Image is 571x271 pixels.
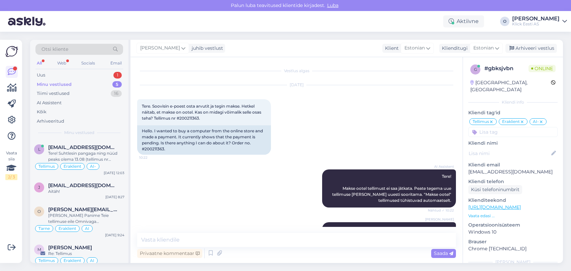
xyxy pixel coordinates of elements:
p: Kliendi email [468,161,558,168]
span: lisettecarolineanton@gmail.com [48,144,118,150]
div: 16 [111,90,122,97]
span: Saada [434,250,453,256]
span: olaf@ohv.ee [48,207,118,213]
span: j [38,185,40,190]
div: [DATE] 9:24 [105,233,124,238]
p: Kliendi telefon [468,178,558,185]
div: Aktiivne [443,15,484,27]
span: [PERSON_NAME] [425,217,454,222]
div: [GEOGRAPHIC_DATA], [GEOGRAPHIC_DATA] [470,79,551,93]
div: Re: Tellimus [48,251,124,257]
a: [URL][DOMAIN_NAME] [468,204,521,210]
span: [PERSON_NAME] [140,44,180,52]
div: Socials [80,59,96,67]
span: Eraklient [64,259,81,263]
div: Kliendi info [468,99,558,105]
div: Tiimi vestlused [37,90,70,97]
img: Askly Logo [5,45,18,58]
span: Marika Viikmann [48,245,92,251]
div: [DATE] 12:03 [104,170,124,175]
p: Vaata edasi ... [468,213,558,219]
span: Eraklient [502,120,520,124]
div: juhib vestlust [189,45,223,52]
div: Klienditugi [439,45,468,52]
div: Web [56,59,68,67]
span: 10:22 [139,155,164,160]
div: Kõik [37,109,46,115]
div: [DATE] 8:27 [105,194,124,199]
span: Estonian [404,44,425,52]
span: Saatke palun maksekorraldus kui raha on pangast maha läinud. [339,227,452,238]
div: # gbksjvbn [484,64,529,73]
div: AI Assistent [37,100,62,106]
div: 1 [113,72,122,79]
span: Eraklient [64,164,81,168]
div: Küsi telefoninumbrit [468,185,522,194]
div: [PERSON_NAME] [468,259,558,265]
span: Luba [325,2,341,8]
div: All [35,59,43,67]
input: Lisa tag [468,127,558,137]
p: Kliendi nimi [468,140,558,147]
span: Tellimus [38,259,55,263]
p: Brauser [468,238,558,245]
div: Arhiveeri vestlus [505,44,557,53]
div: [PERSON_NAME] [512,16,560,21]
span: Estonian [473,44,494,52]
div: Hello. I wanted to buy a computer from the online store and made a payment. It currently shows th... [137,125,271,155]
span: Online [529,65,556,72]
input: Lisa nimi [469,150,550,157]
span: Eraklient [59,227,76,231]
span: l [38,147,40,152]
span: Nähtud ✓ 10:22 [428,208,454,213]
span: o [37,209,41,214]
span: AI- [90,164,96,168]
div: 5 [112,81,122,88]
div: Aitäh! [48,188,124,194]
div: [DATE] [137,82,456,88]
span: M [37,247,41,252]
p: Klienditeekond [468,197,558,204]
div: Privaatne kommentaar [137,249,202,258]
p: Chrome [TECHNICAL_ID] [468,245,558,252]
div: Uus [37,72,45,79]
span: jurijesmin@gmail.com [48,182,118,188]
span: AI Assistent [429,164,454,169]
div: Vaata siia [5,150,17,180]
div: Klick Eesti AS [512,21,560,27]
span: AI [90,259,94,263]
div: [PERSON_NAME] Panime Teie tellimuse eile Omnivaga [PERSON_NAME]. Kõigi eelduste kohaselt peaks [P... [48,213,124,225]
p: Operatsioonisüsteem [468,222,558,229]
span: Tere! Makse ootel tellimust ei saa jätkata. Peate tegema uue tellimuse [PERSON_NAME] uuesti soori... [332,174,452,203]
span: Tere. Soovisin e-poest osta arvutit ja tegin makse. Hetkel näitab, et makse on ootel. Kas on mida... [142,104,262,121]
span: Tellimus [473,120,489,124]
span: AI- [533,120,539,124]
div: 2 / 3 [5,174,17,180]
p: [EMAIL_ADDRESS][DOMAIN_NAME] [468,168,558,175]
div: O [500,17,509,26]
div: Vestlus algas [137,68,456,74]
a: [PERSON_NAME]Klick Eesti AS [512,16,567,27]
span: AI [85,227,89,231]
span: g [474,67,477,72]
span: Otsi kliente [41,46,68,53]
p: Kliendi tag'id [468,109,558,116]
div: Klient [382,45,399,52]
div: Tere! Suhtlesin pangaga ning nüüd peaks olema 13.08 (tellimus nr #200211452) makse laekunud. [48,150,124,162]
span: Tarne [38,227,50,231]
span: Tellimus [38,164,55,168]
span: Minu vestlused [64,130,94,136]
div: Minu vestlused [37,81,72,88]
p: Windows 10 [468,229,558,236]
div: Email [109,59,123,67]
div: Arhiveeritud [37,118,64,125]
